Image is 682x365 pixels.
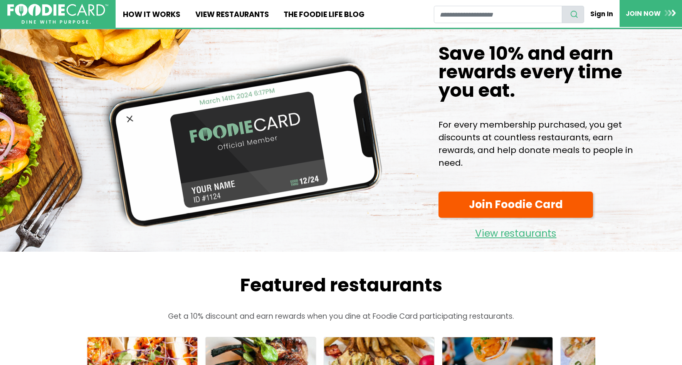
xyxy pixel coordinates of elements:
a: Join Foodie Card [438,192,593,218]
a: View restaurants [438,222,593,241]
a: Sign In [584,5,620,22]
button: search [562,6,584,23]
img: FoodieCard; Eat, Drink, Save, Donate [7,4,108,24]
h1: Save 10% and earn rewards every time you eat. [438,44,649,100]
input: restaurant search [434,6,562,23]
p: Get a 10% discount and earn rewards when you dine at Foodie Card participating restaurants. [71,311,611,322]
h2: Featured restaurants [71,274,611,296]
p: For every membership purchased, you get discounts at countless restaurants, earn rewards, and hel... [438,118,649,169]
